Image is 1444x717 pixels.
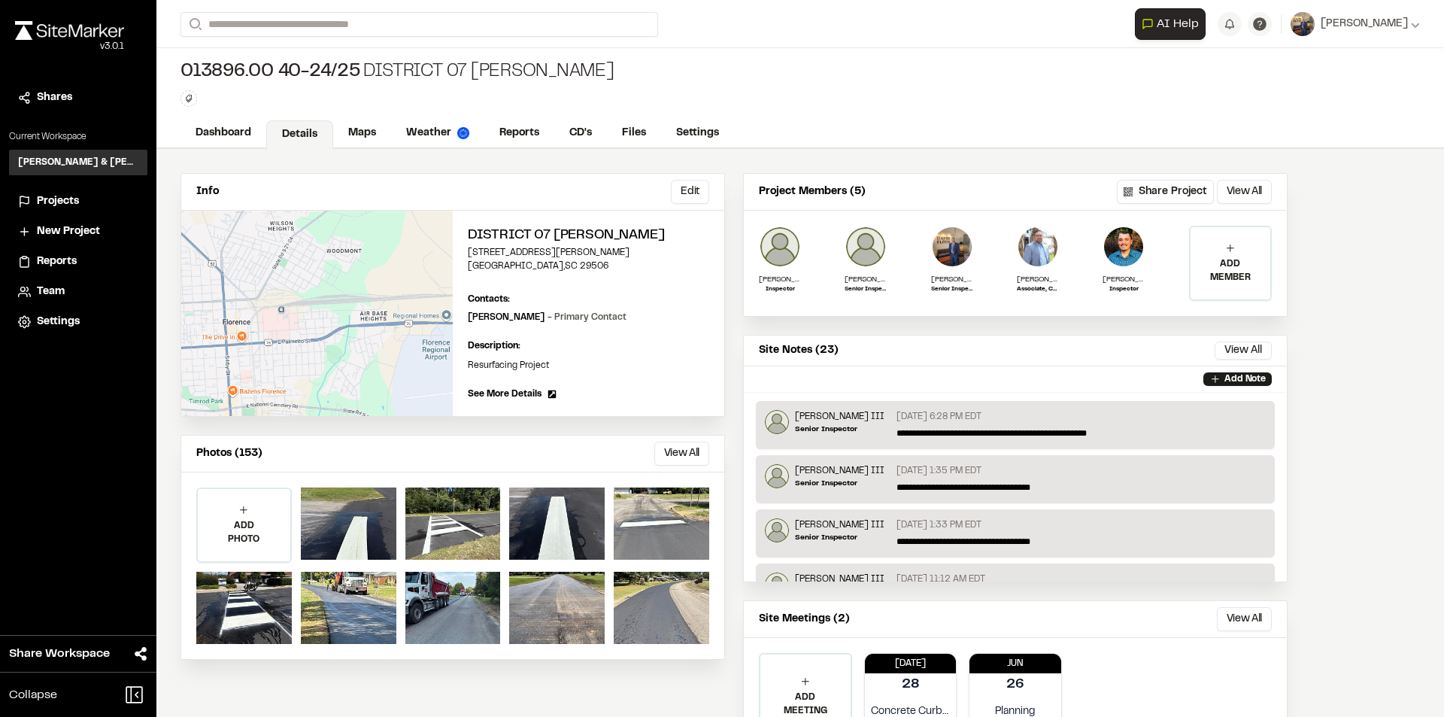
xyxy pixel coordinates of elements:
p: [GEOGRAPHIC_DATA] , SC 29506 [468,260,709,273]
a: Settings [18,314,138,330]
p: Senior Inspector [845,285,887,294]
p: Project Members (5) [759,184,866,200]
span: Team [37,284,65,300]
p: Site Notes (23) [759,342,839,359]
a: CD's [554,119,607,147]
p: Senior Inspector [795,478,884,489]
p: ADD PHOTO [198,519,290,546]
p: [DATE] [865,657,957,670]
img: User [1291,12,1315,36]
a: Details [266,120,333,149]
img: Glenn David Smoak III [845,226,887,268]
a: Maps [333,119,391,147]
p: Associate, CEI [1017,285,1059,294]
p: Contacts: [468,293,510,306]
img: Glenn David Smoak III [765,573,789,597]
a: Dashboard [180,119,266,147]
img: Glenn David Smoak III [765,410,789,434]
a: Settings [661,119,734,147]
p: Senior Inspector [795,424,884,435]
span: Settings [37,314,80,330]
span: - Primary Contact [548,314,626,321]
button: View All [654,442,709,466]
p: [PERSON_NAME] III [795,464,884,478]
p: [PERSON_NAME] [1103,274,1145,285]
a: Shares [18,90,138,106]
span: AI Help [1157,15,1199,33]
span: New Project [37,223,100,240]
p: Site Meetings (2) [759,611,850,627]
p: ADD MEMBER [1191,257,1270,284]
p: [PERSON_NAME] [931,274,973,285]
p: 28 [902,675,919,695]
span: Projects [37,193,79,210]
p: [PERSON_NAME] [468,311,626,324]
img: Darby [759,226,801,268]
button: Open AI Assistant [1135,8,1206,40]
a: Reports [484,119,554,147]
p: Inspector [1103,285,1145,294]
button: Edit [671,180,709,204]
p: Senior Inspector [795,532,884,543]
p: Jun [969,657,1061,670]
p: Senior Inspector [931,285,973,294]
p: [PERSON_NAME] III [795,518,884,532]
span: [PERSON_NAME] [1321,16,1408,32]
p: Resurfacing Project [468,359,709,372]
button: [PERSON_NAME] [1291,12,1420,36]
p: [PERSON_NAME] III [845,274,887,285]
p: Info [196,184,219,200]
a: Files [607,119,661,147]
p: [PERSON_NAME] III [795,410,884,424]
div: Open AI Assistant [1135,8,1212,40]
button: Share Project [1117,180,1214,204]
h3: [PERSON_NAME] & [PERSON_NAME] Inc. [18,156,138,169]
a: Weather [391,119,484,147]
button: View All [1217,180,1272,204]
span: See More Details [468,387,541,401]
a: Reports [18,254,138,270]
button: Search [180,12,208,37]
button: View All [1217,607,1272,631]
p: Current Workspace [9,130,147,144]
p: [DATE] 1:35 PM EDT [896,464,981,478]
div: District 07 [PERSON_NAME] [180,60,614,84]
img: precipai.png [457,127,469,139]
button: View All [1215,342,1272,360]
p: [DATE] 1:33 PM EDT [896,518,981,532]
img: Phillip Harrington [1103,226,1145,268]
span: Collapse [9,686,57,704]
p: [PERSON_NAME] III [795,573,884,586]
p: [STREET_ADDRESS][PERSON_NAME] [468,246,709,260]
p: Photos (153) [196,445,262,462]
p: Description: [468,339,709,353]
button: Edit Tags [180,90,197,107]
img: J. Mike Simpson Jr., PE, PMP [1017,226,1059,268]
span: 013896.00 40-24/25 [180,60,360,84]
img: Glenn David Smoak III [765,464,789,488]
a: Team [18,284,138,300]
span: Shares [37,90,72,106]
p: [DATE] 11:12 AM EDT [896,573,985,586]
img: David W Hyatt [931,226,973,268]
span: Share Workspace [9,645,110,663]
h2: District 07 [PERSON_NAME] [468,226,709,246]
a: Projects [18,193,138,210]
p: [PERSON_NAME] [759,274,801,285]
a: New Project [18,223,138,240]
p: Inspector [759,285,801,294]
img: Glenn David Smoak III [765,518,789,542]
span: Reports [37,254,77,270]
img: rebrand.png [15,21,124,40]
p: Add Note [1224,372,1266,386]
div: Oh geez...please don't... [15,40,124,53]
p: [DATE] 6:28 PM EDT [896,410,981,424]
p: [PERSON_NAME] [PERSON_NAME], PE, PMP [1017,274,1059,285]
p: 26 [1006,675,1024,695]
